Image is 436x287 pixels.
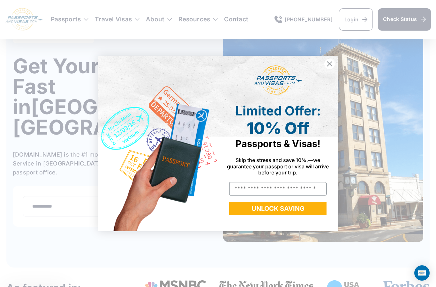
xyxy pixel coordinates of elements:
[235,103,321,119] span: Limited Offer:
[236,138,320,149] span: Passports & Visas!
[324,58,335,70] button: Close dialog
[229,202,327,215] button: UNLOCK SAVING
[98,56,218,231] img: de9cda0d-0715-46ca-9a25-073762a91ba7.png
[227,157,329,175] span: Skip the stress and save 10%,—we guarantee your passport or visa will arrive before your trip.
[254,65,302,95] img: passports and visas
[414,265,430,281] div: Open Intercom Messenger
[247,119,309,138] span: 10% Off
